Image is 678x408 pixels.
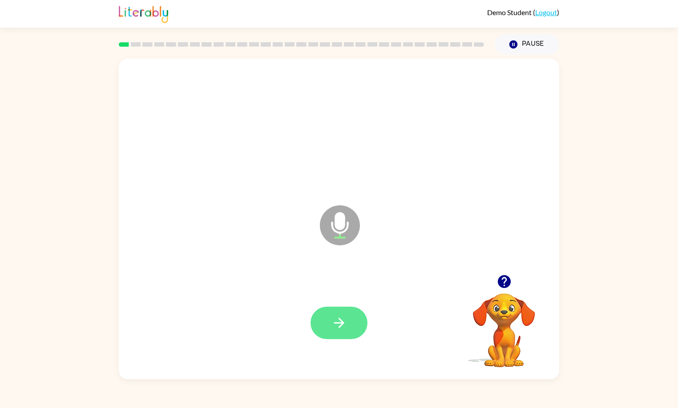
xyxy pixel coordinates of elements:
[487,8,559,16] div: ( )
[460,280,549,368] video: Your browser must support playing .mp4 files to use Literably. Please try using another browser.
[487,8,533,16] span: Demo Student
[119,4,168,23] img: Literably
[495,34,559,55] button: Pause
[535,8,557,16] a: Logout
